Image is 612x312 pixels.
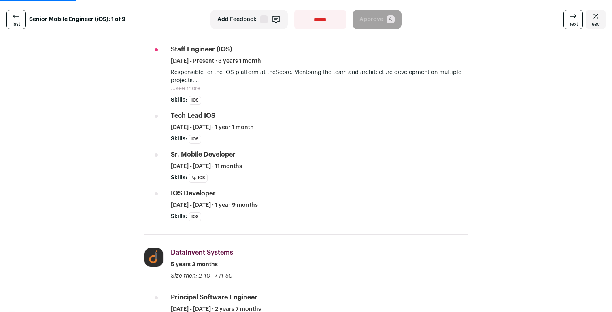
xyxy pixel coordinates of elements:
[171,174,187,182] span: Skills:
[171,45,232,54] div: Staff Engineer (iOS)
[171,57,261,65] span: [DATE] - Present · 3 years 1 month
[189,135,201,144] li: iOS
[217,15,257,23] span: Add Feedback
[171,68,468,85] p: Responsible for the iOS platform at theScore. Mentoring the team and architecture development on ...
[171,85,200,93] button: ...see more
[592,21,600,28] span: esc
[6,10,26,29] a: last
[586,10,606,29] a: Close
[171,189,216,198] div: iOS Developer
[189,174,208,183] li: iOS
[189,212,201,221] li: iOS
[171,96,187,104] span: Skills:
[171,273,233,279] span: Size then: 2-10 → 11-50
[171,293,257,302] div: Principal Software Engineer
[144,248,163,267] img: 6ce05df59fc065f896ff80b6439cfd27d586c09ca6dc7851a85a4098920f9d68.jpg
[29,15,125,23] strong: Senior Mobile Engineer (iOS): 1 of 9
[171,162,242,170] span: [DATE] - [DATE] · 11 months
[171,201,258,209] span: [DATE] - [DATE] · 1 year 9 months
[210,10,288,29] button: Add Feedback F
[171,135,187,143] span: Skills:
[171,123,254,132] span: [DATE] - [DATE] · 1 year 1 month
[189,96,201,105] li: iOS
[171,150,236,159] div: Sr. Mobile Developer
[260,15,268,23] span: F
[171,261,218,269] span: 5 years 3 months
[568,21,578,28] span: next
[171,212,187,221] span: Skills:
[13,21,20,28] span: last
[563,10,583,29] a: next
[171,249,233,256] span: DataInvent Systems
[171,111,215,120] div: Tech Lead iOS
